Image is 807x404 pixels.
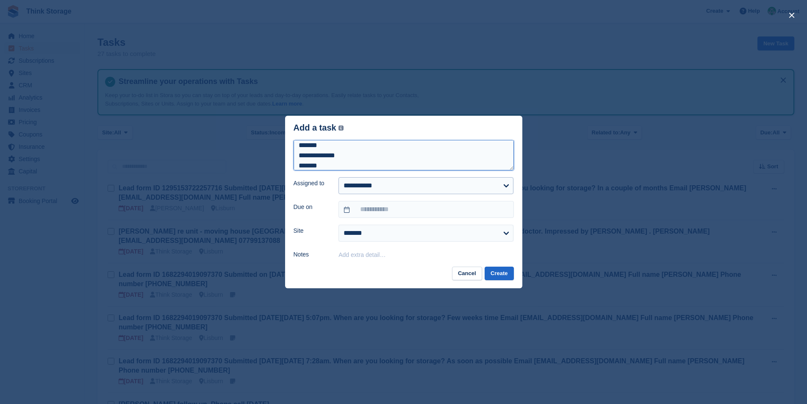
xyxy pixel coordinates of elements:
[338,125,344,131] img: icon-info-grey-7440780725fd019a000dd9b08b2336e03edf1995a4989e88bcd33f0948082b44.svg
[452,267,482,281] button: Cancel
[294,179,329,188] label: Assigned to
[294,123,344,133] div: Add a task
[294,250,329,259] label: Notes
[485,267,513,281] button: Create
[785,8,799,22] button: close
[338,251,385,258] button: Add extra detail…
[294,203,329,212] label: Due on
[294,226,329,235] label: Site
